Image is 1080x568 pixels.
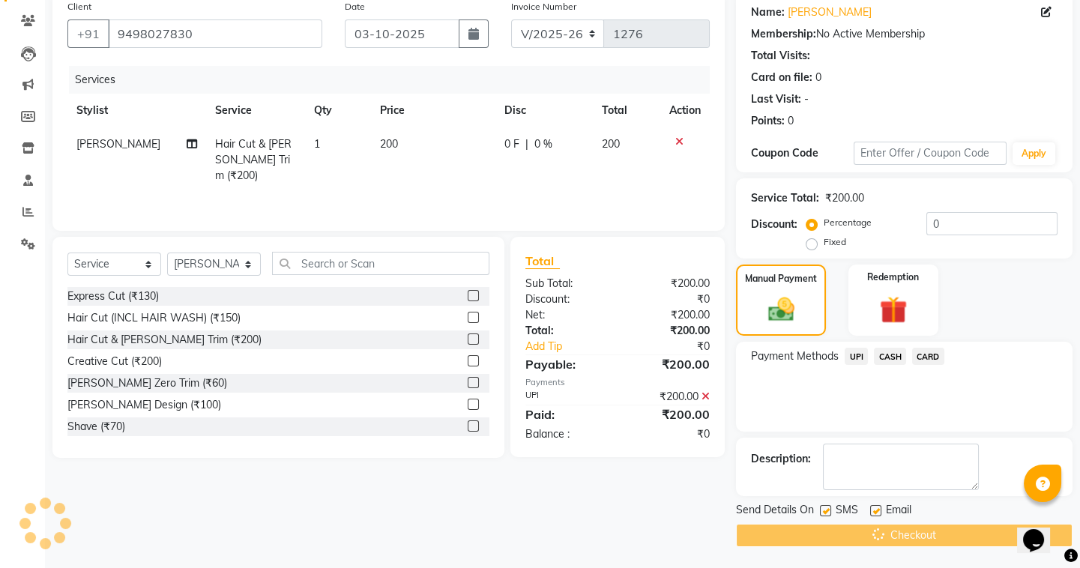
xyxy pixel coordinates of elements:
[745,272,817,285] label: Manual Payment
[525,253,560,269] span: Total
[514,307,618,323] div: Net:
[836,502,858,521] span: SMS
[69,66,721,94] div: Services
[618,307,721,323] div: ₹200.00
[206,94,305,127] th: Service
[504,136,519,152] span: 0 F
[751,70,812,85] div: Card on file:
[618,389,721,405] div: ₹200.00
[525,376,710,389] div: Payments
[67,310,241,326] div: Hair Cut (INCL HAIR WASH) (₹150)
[514,426,618,442] div: Balance :
[514,405,618,423] div: Paid:
[618,426,721,442] div: ₹0
[660,94,710,127] th: Action
[76,137,160,151] span: [PERSON_NAME]
[514,323,618,339] div: Total:
[514,339,635,354] a: Add Tip
[108,19,322,48] input: Search by Name/Mobile/Email/Code
[593,94,660,127] th: Total
[751,451,811,467] div: Description:
[534,136,552,152] span: 0 %
[67,332,262,348] div: Hair Cut & [PERSON_NAME] Trim (₹200)
[751,190,819,206] div: Service Total:
[67,288,159,304] div: Express Cut (₹130)
[67,375,227,391] div: [PERSON_NAME] Zero Trim (₹60)
[751,113,785,129] div: Points:
[751,217,797,232] div: Discount:
[854,142,1007,165] input: Enter Offer / Coupon Code
[514,389,618,405] div: UPI
[618,323,721,339] div: ₹200.00
[788,4,872,20] a: [PERSON_NAME]
[495,94,593,127] th: Disc
[751,48,810,64] div: Total Visits:
[67,419,125,435] div: Shave (₹70)
[804,91,809,107] div: -
[886,502,911,521] span: Email
[305,94,371,127] th: Qty
[760,294,803,324] img: _cash.svg
[314,137,320,151] span: 1
[618,405,721,423] div: ₹200.00
[272,252,489,275] input: Search or Scan
[618,355,721,373] div: ₹200.00
[380,137,398,151] span: 200
[371,94,496,127] th: Price
[525,136,528,152] span: |
[874,348,906,365] span: CASH
[1017,508,1065,553] iframe: chat widget
[618,291,721,307] div: ₹0
[751,4,785,20] div: Name:
[867,271,919,284] label: Redemption
[514,276,618,291] div: Sub Total:
[824,235,846,249] label: Fixed
[788,113,794,129] div: 0
[67,19,109,48] button: +91
[912,348,944,365] span: CARD
[618,276,721,291] div: ₹200.00
[215,137,292,182] span: Hair Cut & [PERSON_NAME] Trim (₹200)
[514,291,618,307] div: Discount:
[751,145,853,161] div: Coupon Code
[736,502,814,521] span: Send Details On
[751,26,1058,42] div: No Active Membership
[815,70,821,85] div: 0
[602,137,620,151] span: 200
[635,339,721,354] div: ₹0
[514,355,618,373] div: Payable:
[67,94,206,127] th: Stylist
[871,293,916,327] img: _gift.svg
[1013,142,1055,165] button: Apply
[751,91,801,107] div: Last Visit:
[825,190,864,206] div: ₹200.00
[751,348,839,364] span: Payment Methods
[67,397,221,413] div: [PERSON_NAME] Design (₹100)
[824,216,872,229] label: Percentage
[845,348,868,365] span: UPI
[751,26,816,42] div: Membership:
[67,354,162,369] div: Creative Cut (₹200)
